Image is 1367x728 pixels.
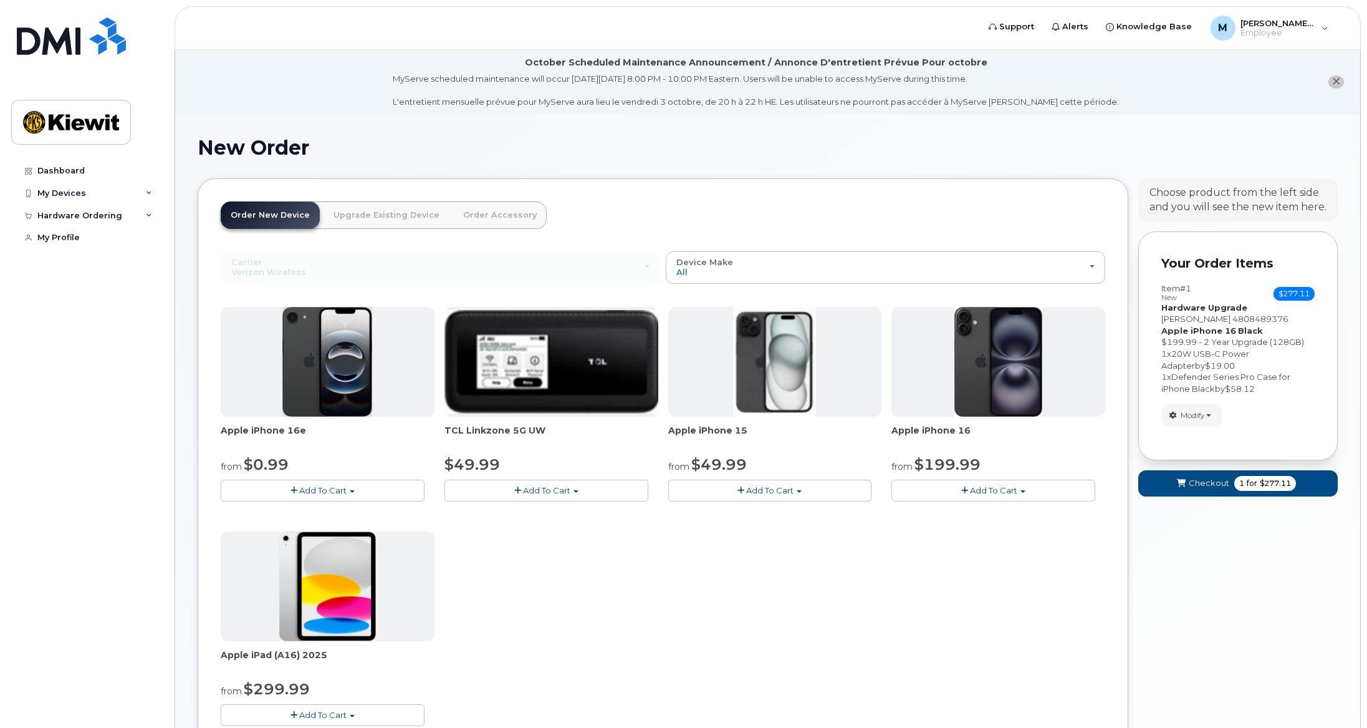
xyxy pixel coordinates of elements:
a: Order Accessory [453,201,547,229]
strong: Hardware Upgrade [1161,303,1247,313]
span: $49.99 [444,455,500,473]
div: MyServe scheduled maintenance will occur [DATE][DATE] 8:00 PM - 10:00 PM Eastern. Users will be u... [393,73,1119,108]
span: $277.11 [1260,478,1291,489]
span: $58.12 [1225,384,1255,394]
img: linkzone5g.png [444,310,658,414]
img: iphone_16_plus.png [954,307,1042,417]
span: $49.99 [691,455,747,473]
span: $0.99 [244,455,289,473]
span: $199.99 [914,455,981,473]
div: Apple iPhone 15 [668,424,882,449]
small: new [1161,293,1177,302]
span: Defender Series Pro Case for iPhone Black [1161,372,1290,394]
span: 1 [1239,478,1244,489]
div: $199.99 - 2 Year Upgrade (128GB) [1161,336,1315,348]
span: All [676,267,688,277]
span: $299.99 [244,680,310,698]
div: TCL Linkzone 5G UW [444,424,658,449]
button: Add To Cart [891,480,1095,502]
strong: Apple iPhone 16 [1161,326,1236,336]
button: Device Make All [666,251,1105,284]
small: from [668,461,689,472]
span: 1 [1161,349,1167,359]
span: Checkout [1189,477,1229,489]
span: $277.11 [1273,287,1315,301]
div: Choose product from the left side and you will see the new item here. [1149,186,1326,215]
h1: New Order [198,137,1338,158]
div: x by [1161,348,1315,371]
span: $19.00 [1205,361,1235,371]
span: Add To Cart [523,485,570,495]
img: iphone15.jpg [733,307,816,417]
div: Apple iPhone 16 [891,424,1105,449]
h3: Item [1161,284,1191,302]
span: for [1244,478,1260,489]
span: 4808489376 [1232,314,1288,324]
button: Add To Cart [444,480,648,502]
a: Order New Device [221,201,320,229]
span: Add To Cart [970,485,1017,495]
small: from [891,461,913,472]
iframe: Messenger Launcher [1313,674,1358,719]
small: from [221,461,242,472]
button: Modify [1161,404,1222,426]
div: x by [1161,371,1315,394]
span: 20W USB-C Power Adapter [1161,349,1249,371]
span: Add To Cart [299,485,347,495]
span: [PERSON_NAME] [1161,314,1230,324]
p: Your Order Items [1161,255,1315,273]
button: Add To Cart [221,480,424,502]
div: Apple iPhone 16e [221,424,434,449]
span: Add To Cart [299,710,347,720]
strong: Black [1238,326,1263,336]
div: Apple iPad (A16) 2025 [221,649,434,674]
span: Add To Cart [746,485,794,495]
span: Device Make [676,257,733,267]
small: from [221,686,242,697]
img: ipad_11.png [279,531,376,641]
div: October Scheduled Maintenance Announcement / Annonce D'entretient Prévue Pour octobre [525,56,987,69]
span: 1 [1161,372,1167,382]
span: #1 [1180,283,1191,293]
span: Modify [1181,410,1205,421]
a: Upgrade Existing Device [324,201,449,229]
img: iphone16e.png [282,307,372,417]
button: close notification [1328,75,1344,89]
button: Add To Cart [668,480,872,502]
button: Add To Cart [221,704,424,726]
button: Checkout 1 for $277.11 [1138,470,1338,496]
